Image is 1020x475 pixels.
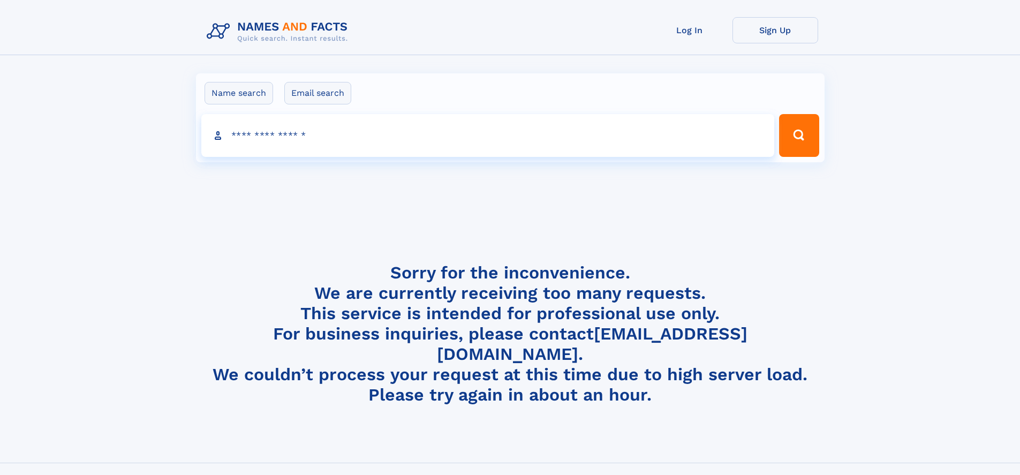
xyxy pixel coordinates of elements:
[437,323,747,364] a: [EMAIL_ADDRESS][DOMAIN_NAME]
[202,262,818,405] h4: Sorry for the inconvenience. We are currently receiving too many requests. This service is intend...
[284,82,351,104] label: Email search
[779,114,819,157] button: Search Button
[201,114,775,157] input: search input
[205,82,273,104] label: Name search
[202,17,357,46] img: Logo Names and Facts
[732,17,818,43] a: Sign Up
[647,17,732,43] a: Log In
